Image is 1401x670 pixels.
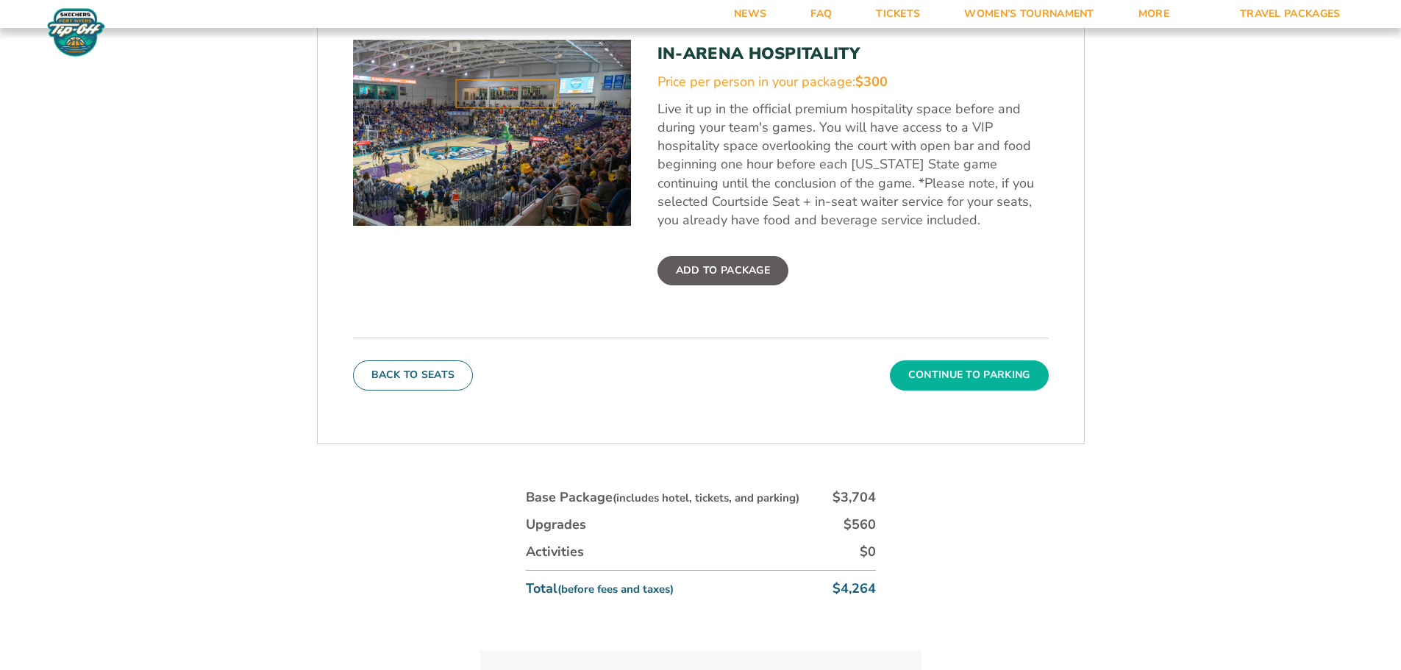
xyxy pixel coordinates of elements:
div: Total [526,580,674,598]
button: Continue To Parking [890,360,1049,390]
div: $4,264 [833,580,876,598]
button: Back To Seats [353,360,474,390]
img: Fort Myers Tip-Off [44,7,108,57]
div: Price per person in your package: [657,73,1049,91]
label: Add To Package [657,256,788,285]
p: Live it up in the official premium hospitality space before and during your team's games. You wil... [657,100,1049,229]
small: (before fees and taxes) [557,582,674,596]
div: $3,704 [833,488,876,507]
img: In-Arena Hospitality [353,40,631,225]
div: $560 [844,516,876,534]
small: (includes hotel, tickets, and parking) [613,491,799,505]
div: Activities [526,543,584,561]
div: $0 [860,543,876,561]
h3: In-Arena Hospitality [657,44,1049,63]
div: Base Package [526,488,799,507]
div: Upgrades [526,516,586,534]
span: $300 [855,73,888,90]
